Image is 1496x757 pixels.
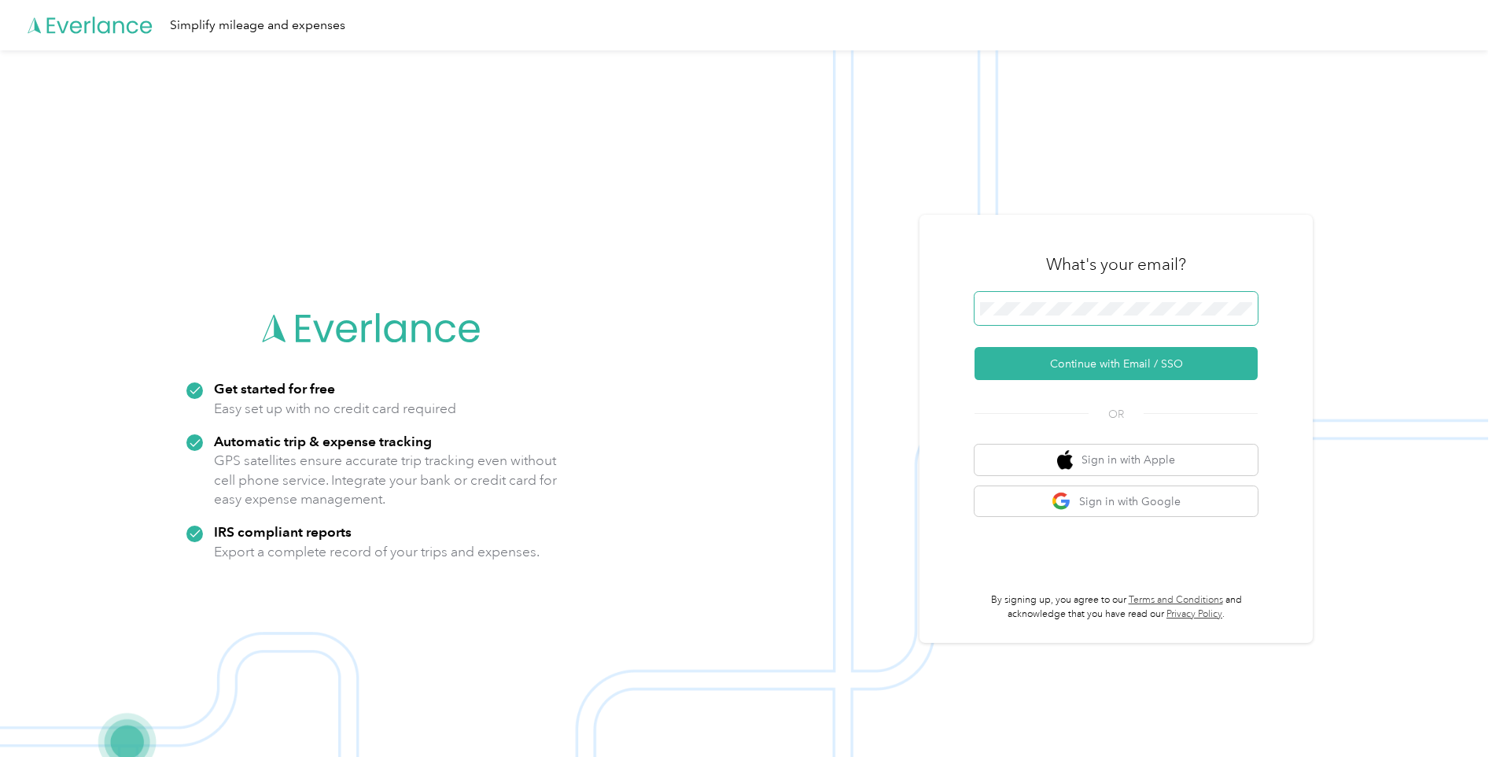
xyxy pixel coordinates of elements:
[214,433,432,449] strong: Automatic trip & expense tracking
[214,451,558,509] p: GPS satellites ensure accurate trip tracking even without cell phone service. Integrate your bank...
[1057,450,1073,470] img: apple logo
[1129,594,1223,606] a: Terms and Conditions
[214,380,335,397] strong: Get started for free
[1046,253,1186,275] h3: What's your email?
[975,593,1258,621] p: By signing up, you agree to our and acknowledge that you have read our .
[1166,608,1222,620] a: Privacy Policy
[214,399,456,419] p: Easy set up with no credit card required
[170,16,345,35] div: Simplify mileage and expenses
[1052,492,1071,511] img: google logo
[975,445,1258,475] button: apple logoSign in with Apple
[214,523,352,540] strong: IRS compliant reports
[1089,406,1144,423] span: OR
[975,347,1258,380] button: Continue with Email / SSO
[214,542,540,562] p: Export a complete record of your trips and expenses.
[975,486,1258,517] button: google logoSign in with Google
